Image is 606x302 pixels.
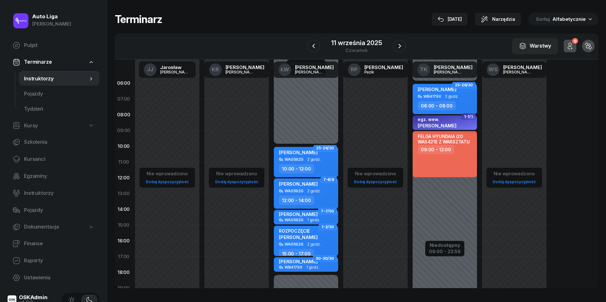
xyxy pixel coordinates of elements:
div: Jarosław [160,65,191,70]
span: Sortuj [536,15,551,23]
a: Dodaj dyspozycyjność [490,178,538,185]
div: FELGA HYUNDAIA i20 WA5421E Z WARSZTATU [418,134,473,144]
span: 25-26/30 [316,148,334,149]
span: Tydzień [24,105,94,113]
button: Nie wprowadzonoDodaj dyspozycyjność [213,168,261,187]
a: Szkolenia [8,135,99,150]
span: Dokumentacja [24,223,59,231]
span: 1-1/1 [464,116,473,117]
div: Nie wprowadzono [213,170,261,178]
a: Dodaj dyspozycyjność [351,178,399,185]
a: Pulpit [8,38,99,53]
div: 10:00 [115,138,132,154]
div: WA0592G [285,242,303,246]
span: Ustawienia [24,274,94,282]
span: Raporty [24,257,94,265]
span: Szkolenia [24,138,94,146]
div: [PERSON_NAME] [503,65,542,70]
div: [PERSON_NAME] [160,70,191,74]
a: WS[PERSON_NAME][PERSON_NAME] [482,61,547,78]
div: [PERSON_NAME] [226,70,256,74]
span: Terminarze [24,58,52,66]
a: Kursy [8,119,99,133]
a: JJJarosław[PERSON_NAME] [139,61,196,78]
a: Egzaminy [8,169,99,184]
div: Niedostępny [429,243,461,247]
span: Finanse [24,240,94,248]
div: [PERSON_NAME] [295,65,334,70]
div: 16:00 [115,233,132,249]
span: [PERSON_NAME] [279,211,318,217]
a: KR[PERSON_NAME][PERSON_NAME] [204,61,269,78]
div: 10:00 - 12:00 [279,164,314,173]
button: 0 [564,40,576,52]
span: 1-2/30 [321,226,334,228]
div: WA0592G [285,189,303,193]
div: WB4179X [285,265,303,269]
div: 14:00 [115,201,132,217]
div: [PERSON_NAME] [364,65,403,70]
div: 18:00 [115,264,132,280]
div: 09:00 [115,123,132,138]
span: 2 godz. [445,94,459,99]
div: [PERSON_NAME] [295,70,325,74]
span: [PERSON_NAME] [418,123,456,129]
div: 13:00 [115,186,132,201]
span: Egzaminy [24,172,94,180]
div: Auto Liga [32,14,71,19]
div: 11:00 [115,154,132,170]
a: Raporty [8,253,99,268]
div: 0 [572,38,578,44]
div: egz. wew. [418,117,456,122]
div: [PERSON_NAME] [434,70,464,74]
h1: Terminarz [115,14,162,25]
span: WS [488,67,497,72]
a: Instruktorzy [8,186,99,201]
span: ŁW [280,67,289,72]
div: [PERSON_NAME] [32,20,71,28]
button: Nie wprowadzonoDodaj dyspozycyjność [490,168,538,187]
span: [PERSON_NAME] [279,149,318,155]
a: Tydzień [19,102,99,117]
div: 15:00 - 17:00 [279,249,314,258]
div: [PERSON_NAME] [226,65,264,70]
div: 06:00 - 08:00 [418,101,456,110]
div: [DATE] [438,15,462,23]
div: Pazik [364,70,395,74]
span: 1 godz. [307,218,320,222]
span: 1 godz. [445,129,458,134]
a: ŁW[PERSON_NAME][PERSON_NAME] [274,61,339,78]
span: 2 godz. [307,189,321,193]
button: Nie wprowadzonoDodaj dyspozycyjność [143,168,191,187]
div: 11 września 2025 [331,40,382,46]
div: 12:00 [115,170,132,186]
div: 09:00 - 23:59 [429,247,461,254]
span: Pulpit [24,41,94,49]
span: TK [420,67,427,72]
a: Ustawienia [8,270,99,285]
div: czwartek [331,48,382,53]
span: [PERSON_NAME] [279,234,318,240]
span: Instruktorzy [24,189,94,197]
span: 7-7/50 [321,211,334,212]
div: Nie wprowadzono [490,170,538,178]
a: Kursanci [8,152,99,167]
span: [PERSON_NAME] [418,86,456,92]
span: Kursanci [24,155,94,163]
div: 12:00 - 14:00 [279,196,314,205]
div: [PERSON_NAME] [503,70,533,74]
div: WA0592G [285,218,303,222]
span: Narzędzia [492,15,515,23]
a: Dodaj dyspozycyjność [143,178,191,185]
a: Pojazdy [8,203,99,218]
div: 07:00 [115,91,132,107]
div: 08:00 [115,107,132,123]
a: Pojazdy [19,86,99,102]
span: Kursy [24,122,38,130]
a: Terminarze [8,55,99,69]
span: JJ [147,67,153,72]
button: [DATE] [432,13,468,26]
button: Sortuj Alfabetycznie [528,13,598,26]
div: Nie wprowadzono [351,170,399,178]
div: 06:00 [115,75,132,91]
